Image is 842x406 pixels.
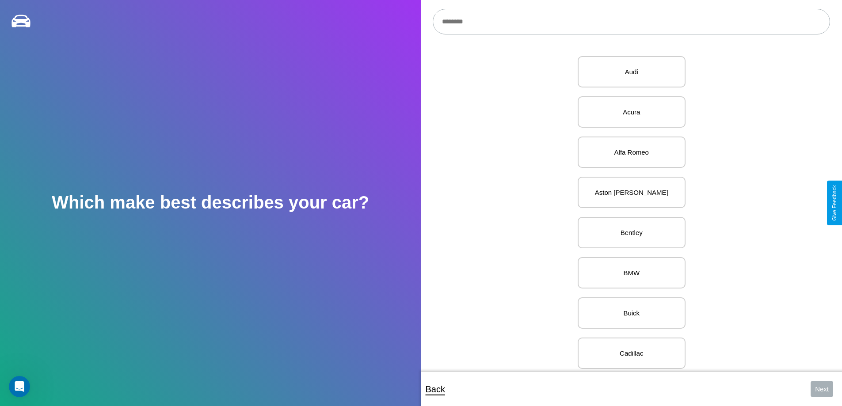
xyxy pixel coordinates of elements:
[587,347,676,359] p: Cadillac
[587,307,676,319] p: Buick
[426,381,445,397] p: Back
[831,185,838,221] div: Give Feedback
[587,106,676,118] p: Acura
[587,267,676,279] p: BMW
[587,66,676,78] p: Audi
[587,186,676,198] p: Aston [PERSON_NAME]
[9,376,30,397] iframe: Intercom live chat
[587,146,676,158] p: Alfa Romeo
[811,381,833,397] button: Next
[52,193,369,212] h2: Which make best describes your car?
[587,227,676,239] p: Bentley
